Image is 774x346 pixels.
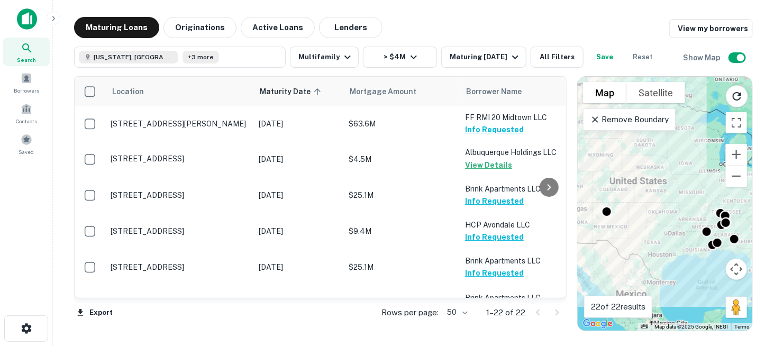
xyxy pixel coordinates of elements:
[465,195,524,207] button: Info Requested
[466,85,522,98] span: Borrower Name
[259,261,338,273] p: [DATE]
[654,324,728,330] span: Map data ©2025 Google, INEGI
[3,68,50,97] a: Borrowers
[259,189,338,201] p: [DATE]
[460,77,576,106] th: Borrower Name
[74,47,286,68] button: [US_STATE], [GEOGRAPHIC_DATA]+3 more
[343,77,460,106] th: Mortgage Amount
[17,8,37,30] img: capitalize-icon.png
[349,261,454,273] p: $25.1M
[349,118,454,130] p: $63.6M
[734,324,749,330] a: Terms (opens in new tab)
[74,305,115,321] button: Export
[253,77,343,106] th: Maturity Date
[350,85,430,98] span: Mortgage Amount
[441,47,526,68] button: Maturing [DATE]
[188,52,214,62] span: +3 more
[17,56,36,64] span: Search
[259,153,338,165] p: [DATE]
[259,225,338,237] p: [DATE]
[111,154,248,163] p: [STREET_ADDRESS]
[14,86,39,95] span: Borrowers
[465,231,524,243] button: Info Requested
[3,130,50,158] a: Saved
[363,47,437,68] button: > $4M
[111,119,248,129] p: [STREET_ADDRESS][PERSON_NAME]
[16,117,37,125] span: Contacts
[626,47,660,68] button: Reset
[583,82,626,103] button: Show street map
[259,118,338,130] p: [DATE]
[465,267,524,279] button: Info Requested
[465,159,512,171] button: View Details
[726,166,747,187] button: Zoom out
[111,262,248,272] p: [STREET_ADDRESS]
[580,317,615,331] a: Open this area in Google Maps (opens a new window)
[319,17,383,38] button: Lenders
[241,17,315,38] button: Active Loans
[3,99,50,128] a: Contacts
[486,306,525,319] p: 1–22 of 22
[105,77,253,106] th: Location
[726,144,747,165] button: Zoom in
[450,51,522,63] div: Maturing [DATE]
[443,305,469,320] div: 50
[349,189,454,201] p: $25.1M
[3,38,50,66] a: Search
[465,123,524,136] button: Info Requested
[465,183,571,195] p: Brink Apartments LLC
[349,225,454,237] p: $9.4M
[74,17,159,38] button: Maturing Loans
[465,255,571,267] p: Brink Apartments LLC
[578,77,752,331] div: 0 0
[349,153,454,165] p: $4.5M
[112,85,144,98] span: Location
[588,47,622,68] button: Save your search to get updates of matches that match your search criteria.
[726,112,747,133] button: Toggle fullscreen view
[591,301,645,313] p: 22 of 22 results
[465,219,571,231] p: HCP Avondale LLC
[641,324,648,329] button: Keyboard shortcuts
[580,317,615,331] img: Google
[726,259,747,280] button: Map camera controls
[465,292,571,304] p: Brink Apartments LLC
[381,306,439,319] p: Rows per page:
[726,85,748,107] button: Reload search area
[669,19,753,38] a: View my borrowers
[465,147,571,158] p: Albuquerque Holdings LLC
[260,85,324,98] span: Maturity Date
[94,52,173,62] span: [US_STATE], [GEOGRAPHIC_DATA]
[531,47,584,68] button: All Filters
[590,113,669,126] p: Remove Boundary
[683,52,722,63] h6: Show Map
[465,112,571,123] p: FF RMI 20 Midtown LLC
[111,226,248,236] p: [STREET_ADDRESS]
[163,17,236,38] button: Originations
[721,261,774,312] iframe: Chat Widget
[290,47,359,68] button: Multifamily
[19,148,34,156] span: Saved
[111,190,248,200] p: [STREET_ADDRESS]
